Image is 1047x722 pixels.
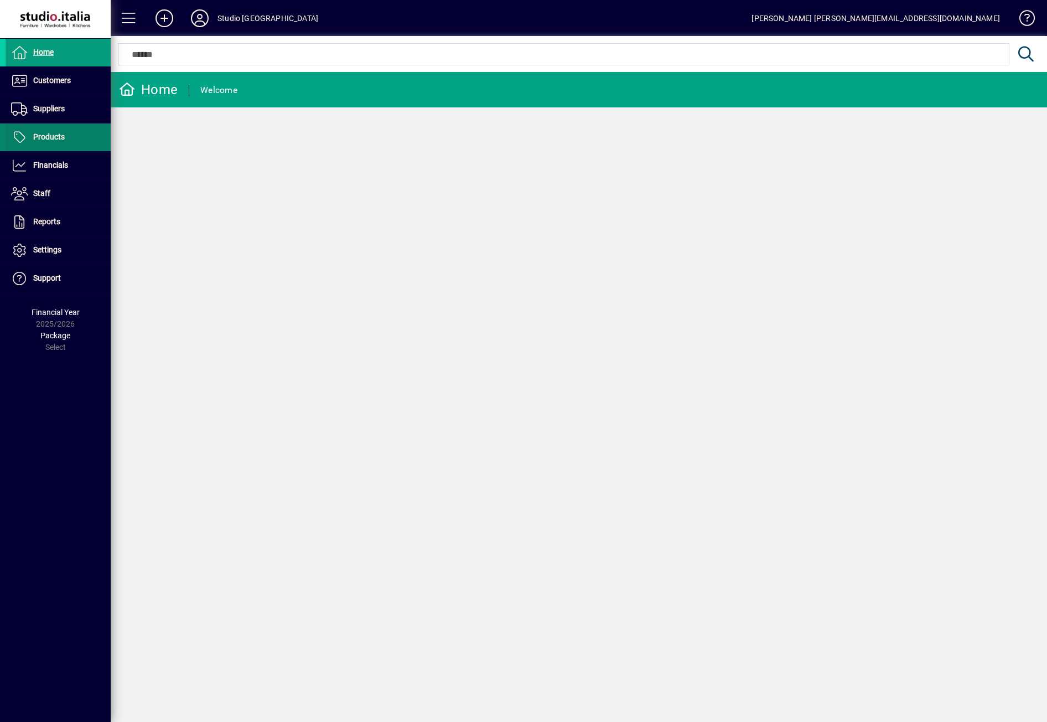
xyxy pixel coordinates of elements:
[6,265,111,292] a: Support
[32,308,80,317] span: Financial Year
[33,217,60,226] span: Reports
[33,274,61,282] span: Support
[119,81,178,99] div: Home
[6,123,111,151] a: Products
[33,189,50,198] span: Staff
[33,132,65,141] span: Products
[33,245,61,254] span: Settings
[33,76,71,85] span: Customers
[33,48,54,56] span: Home
[6,95,111,123] a: Suppliers
[6,236,111,264] a: Settings
[6,67,111,95] a: Customers
[6,152,111,179] a: Financials
[217,9,318,27] div: Studio [GEOGRAPHIC_DATA]
[200,81,237,99] div: Welcome
[33,161,68,169] span: Financials
[40,331,70,340] span: Package
[6,208,111,236] a: Reports
[751,9,1000,27] div: [PERSON_NAME] [PERSON_NAME][EMAIL_ADDRESS][DOMAIN_NAME]
[182,8,217,28] button: Profile
[147,8,182,28] button: Add
[6,180,111,208] a: Staff
[33,104,65,113] span: Suppliers
[1011,2,1033,38] a: Knowledge Base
